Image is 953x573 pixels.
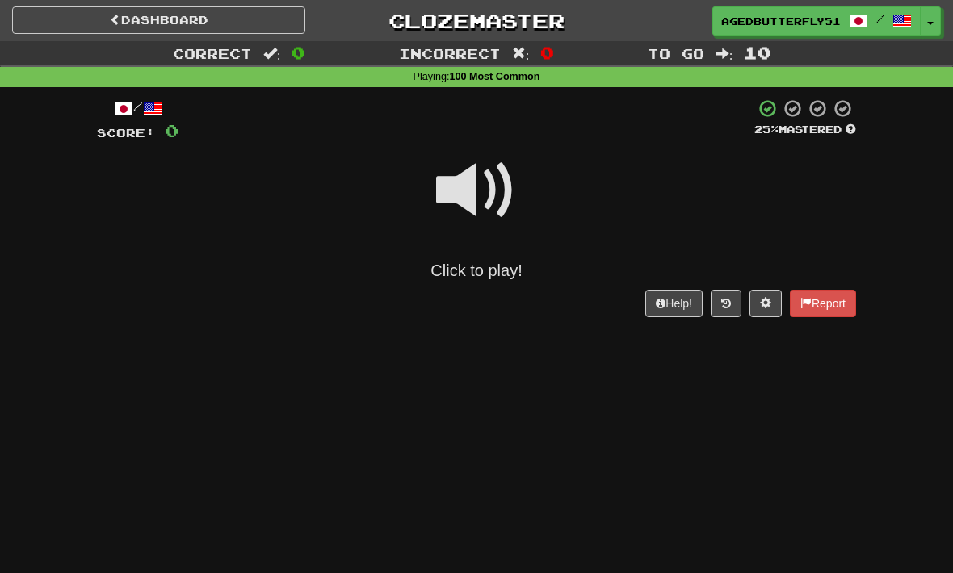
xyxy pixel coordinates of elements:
[648,45,704,61] span: To go
[744,43,771,62] span: 10
[711,290,741,317] button: Round history (alt+y)
[721,14,841,28] span: AgedButterfly5191
[754,123,856,137] div: Mastered
[97,126,155,140] span: Score:
[449,71,539,82] strong: 100 Most Common
[876,13,884,24] span: /
[292,43,305,62] span: 0
[97,98,178,119] div: /
[173,45,252,61] span: Correct
[97,259,856,282] div: Click to play!
[716,47,733,61] span: :
[512,47,530,61] span: :
[712,6,921,36] a: AgedButterfly5191 /
[263,47,281,61] span: :
[645,290,703,317] button: Help!
[399,45,501,61] span: Incorrect
[540,43,554,62] span: 0
[12,6,305,34] a: Dashboard
[165,120,178,140] span: 0
[754,123,779,136] span: 25 %
[790,290,856,317] button: Report
[330,6,623,35] a: Clozemaster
